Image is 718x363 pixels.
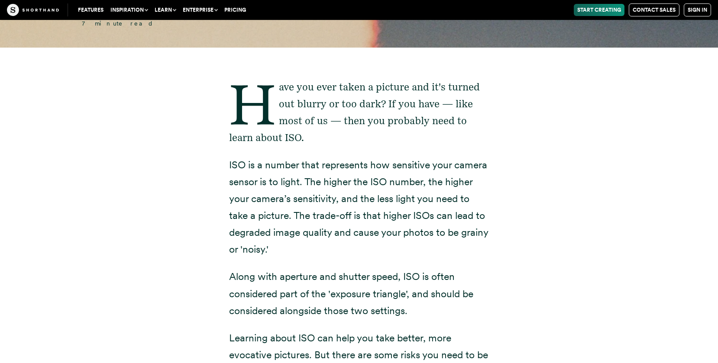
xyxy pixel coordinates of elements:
[229,79,489,146] p: Have you ever taken a picture and it's turned out blurry or too dark? If you have — like most of ...
[74,4,107,16] a: Features
[574,4,624,16] a: Start Creating
[629,3,679,16] a: Contact Sales
[229,157,489,258] p: ISO is a number that represents how sensitive your camera sensor is to light. The higher the ISO ...
[107,4,151,16] button: Inspiration
[684,3,711,16] a: Sign in
[7,4,59,16] img: The Craft
[151,4,179,16] button: Learn
[229,268,489,319] p: Along with aperture and shutter speed, ISO is often considered part of the 'exposure triangle', a...
[221,4,249,16] a: Pricing
[179,4,221,16] button: Enterprise
[82,20,154,27] span: 7 minute read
